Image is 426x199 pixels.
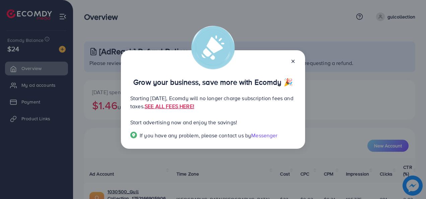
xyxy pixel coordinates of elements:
[130,132,137,138] img: Popup guide
[191,26,235,69] img: alert
[145,103,194,110] a: SEE ALL FEES HERE!
[130,94,296,110] p: Starting [DATE], Ecomdy will no longer charge subscription fees and taxes.
[130,118,296,126] p: Start advertising now and enjoy the savings!
[140,132,251,139] span: If you have any problem, please contact us by
[251,132,277,139] span: Messenger
[130,78,296,86] p: Grow your business, save more with Ecomdy 🎉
